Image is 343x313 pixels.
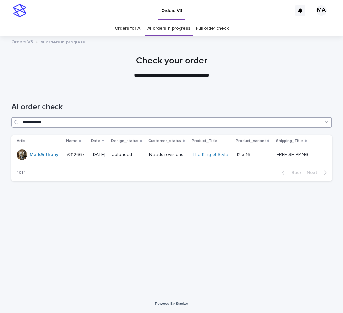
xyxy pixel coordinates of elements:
[11,117,332,128] input: Search
[149,152,187,158] p: Needs revisions
[236,137,266,145] p: Product_Variant
[307,170,321,175] span: Next
[115,21,142,36] a: Orders for AI
[276,137,303,145] p: Shipping_Title
[236,151,251,158] p: 12 x 16
[304,170,332,176] button: Next
[11,102,332,112] h1: AI order check
[17,137,27,145] p: Artist
[196,21,228,36] a: Full order check
[112,152,144,158] p: Uploaded
[277,170,304,176] button: Back
[192,137,217,145] p: Product_Title
[147,21,190,36] a: AI orders in progress
[67,151,86,158] p: #312667
[66,137,77,145] p: Name
[11,147,332,163] tr: MarkAnthony #312667#312667 [DATE]UploadedNeeds revisionsThe King of Style 12 x 1612 x 16 FREE SHI...
[11,56,332,67] h1: Check your order
[192,152,228,158] a: The King of Style
[40,38,85,45] p: AI orders in progress
[155,302,188,305] a: Powered By Stacker
[30,152,58,158] a: MarkAnthony
[11,165,31,181] p: 1 of 1
[316,5,327,16] div: MA
[11,38,33,45] a: Orders V3
[277,151,319,158] p: FREE SHIPPING - preview in 1-2 business days, after your approval delivery will take 5-10 b.d.
[111,137,138,145] p: Design_status
[92,152,107,158] p: [DATE]
[13,4,26,17] img: stacker-logo-s-only.png
[287,170,301,175] span: Back
[91,137,100,145] p: Date
[148,137,181,145] p: Customer_status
